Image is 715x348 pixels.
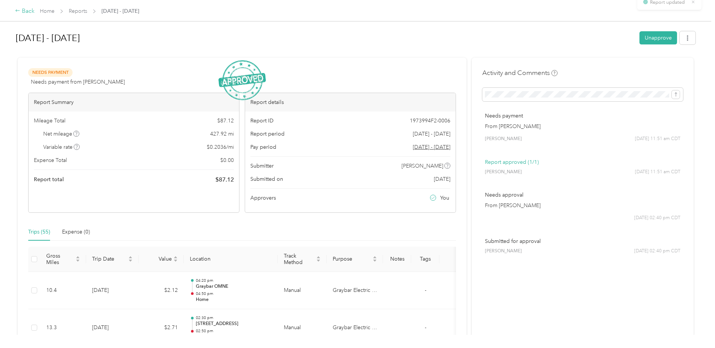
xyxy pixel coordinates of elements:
span: Expense Total [34,156,67,164]
span: Trip Date [92,256,127,262]
span: $ 0.00 [220,156,234,164]
span: $ 87.12 [217,117,234,125]
span: [DATE] 11:51 am CDT [635,136,680,142]
p: Needs approval [485,191,680,199]
td: 13.3 [40,309,86,347]
span: Approvers [250,194,276,202]
p: From [PERSON_NAME] [485,122,680,130]
p: Home [196,296,272,303]
span: Mileage Total [34,117,65,125]
span: Variable rate [43,143,80,151]
span: caret-down [173,258,178,263]
a: Reports [69,8,87,14]
button: Unapprove [639,31,677,44]
p: Graybar OMNE [196,283,272,290]
th: Value [139,247,184,272]
a: Home [40,8,55,14]
span: Purpose [333,256,371,262]
iframe: Everlance-gr Chat Button Frame [673,306,715,348]
p: Submitted for approval [485,237,680,245]
td: 10.4 [40,272,86,310]
td: Graybar Electric Company, Inc [327,309,383,347]
p: [STREET_ADDRESS] [196,321,272,327]
span: $ 0.2036 / mi [207,143,234,151]
span: caret-down [373,258,377,263]
span: caret-up [316,255,321,259]
span: Needs Payment [28,68,73,77]
span: [DATE] 11:51 am CDT [635,169,680,176]
td: [DATE] [86,309,139,347]
span: caret-up [173,255,178,259]
span: Report ID [250,117,274,125]
th: Gross Miles [40,247,86,272]
div: Trips (55) [28,228,50,236]
td: Manual [278,309,327,347]
th: Notes [383,247,411,272]
span: Pay period [250,143,276,151]
span: Go to pay period [413,143,450,151]
span: caret-down [128,258,133,263]
span: caret-up [128,255,133,259]
th: Location [184,247,278,272]
span: [PERSON_NAME] [401,162,443,170]
th: Trip Date [86,247,139,272]
td: Manual [278,272,327,310]
h4: Activity and Comments [482,68,557,78]
span: caret-up [373,255,377,259]
th: Track Method [278,247,327,272]
p: Report approved (1/1) [485,158,680,166]
span: Gross Miles [46,253,74,266]
span: [DATE] - [DATE] [101,7,139,15]
span: Submitted on [250,175,283,183]
div: Report Summary [29,93,239,111]
p: Graybar OMNE [196,334,272,340]
div: Report details [245,93,456,111]
td: $2.12 [139,272,184,310]
p: 04:50 pm [196,291,272,296]
td: Graybar Electric Company, Inc [327,272,383,310]
span: [DATE] 02:40 pm CDT [634,215,680,221]
span: Report period [250,130,285,138]
span: $ 87.12 [215,175,234,184]
span: - [425,324,426,331]
p: 02:30 pm [196,315,272,321]
td: [DATE] [86,272,139,310]
div: Expense (0) [62,228,90,236]
span: [DATE] - [DATE] [413,130,450,138]
th: Tags [411,247,439,272]
span: [DATE] [434,175,450,183]
span: caret-up [76,255,80,259]
p: 04:20 pm [196,278,272,283]
p: From [PERSON_NAME] [485,201,680,209]
p: 02:50 pm [196,328,272,334]
span: caret-down [76,258,80,263]
span: You [440,194,449,202]
span: [PERSON_NAME] [485,248,522,255]
span: [PERSON_NAME] [485,169,522,176]
img: ApprovedStamp [218,60,266,101]
span: Value [145,256,172,262]
span: - [425,287,426,293]
span: Track Method [284,253,315,266]
span: [DATE] 02:40 pm CDT [634,248,680,255]
h1: Sep 1 - 30, 2025 [16,29,634,47]
p: Needs payment [485,112,680,120]
span: Report total [34,176,64,183]
span: Needs payment from [PERSON_NAME] [31,78,125,86]
span: 1973994F2-0006 [410,117,450,125]
span: Submitter [250,162,274,170]
span: [PERSON_NAME] [485,136,522,142]
div: Back [15,7,35,16]
th: Purpose [327,247,383,272]
span: 427.92 mi [210,130,234,138]
td: $2.71 [139,309,184,347]
span: Net mileage [43,130,80,138]
span: caret-down [316,258,321,263]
